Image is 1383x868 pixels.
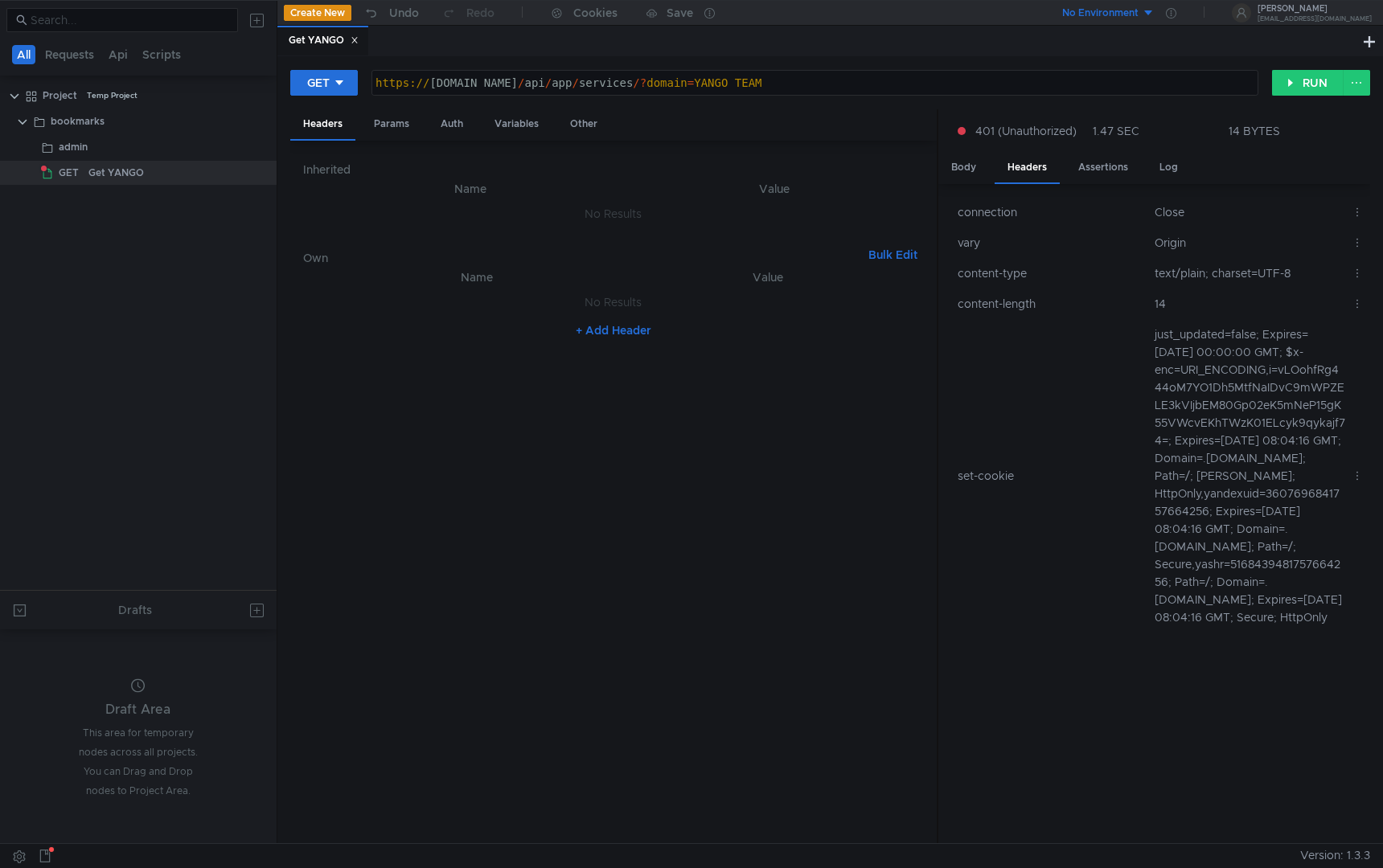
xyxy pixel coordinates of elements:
[951,319,1148,633] td: set-cookie
[557,109,610,139] div: Other
[118,600,152,620] div: Drafts
[951,258,1148,289] td: content-type
[303,160,924,179] h6: Inherited
[585,207,642,221] nz-embed-empty: No Results
[585,295,642,309] nz-embed-empty: No Results
[1148,289,1345,319] td: 14
[430,1,506,25] button: Redo
[12,45,35,64] button: All
[1148,319,1345,633] td: just_updated=false; Expires=[DATE] 00:00:00 GMT; $x-enc=URI_ENCODING,i=vLOohfRg444oM7YO1Dh5MtfNaI...
[43,84,77,108] div: Project
[137,45,186,64] button: Scripts
[40,45,99,64] button: Requests
[951,197,1148,227] td: connection
[361,109,422,139] div: Params
[951,227,1148,258] td: vary
[938,153,989,182] div: Body
[975,122,1077,140] span: 401 (Unauthorized)
[862,245,924,264] button: Bulk Edit
[667,7,693,18] div: Save
[428,109,476,139] div: Auth
[482,109,552,139] div: Variables
[59,135,88,159] div: admin
[284,5,351,21] button: Create New
[951,289,1148,319] td: content-length
[466,3,495,23] div: Redo
[316,179,626,199] th: Name
[1148,197,1345,227] td: Close
[1065,153,1141,182] div: Assertions
[1093,124,1139,138] div: 1.47 SEC
[87,84,137,108] div: Temp Project
[88,161,144,185] div: Get YANGO
[31,11,228,29] input: Search...
[1148,227,1345,258] td: Origin
[303,248,862,268] h6: Own
[307,74,330,92] div: GET
[1300,844,1370,867] span: Version: 1.3.3
[329,268,626,287] th: Name
[290,109,355,141] div: Headers
[1229,124,1280,138] div: 14 BYTES
[1258,5,1372,13] div: [PERSON_NAME]
[625,268,910,287] th: Value
[995,153,1060,184] div: Headers
[1147,153,1191,182] div: Log
[51,109,105,133] div: bookmarks
[573,3,618,23] div: Cookies
[389,3,419,23] div: Undo
[104,45,133,64] button: Api
[289,32,359,49] div: Get YANGO
[1258,16,1372,22] div: [EMAIL_ADDRESS][DOMAIN_NAME]
[351,1,430,25] button: Undo
[1062,6,1139,21] div: No Environment
[569,321,658,340] button: + Add Header
[59,161,79,185] span: GET
[1148,258,1345,289] td: text/plain; charset=UTF-8
[290,70,358,96] button: GET
[626,179,924,199] th: Value
[1272,70,1344,96] button: RUN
